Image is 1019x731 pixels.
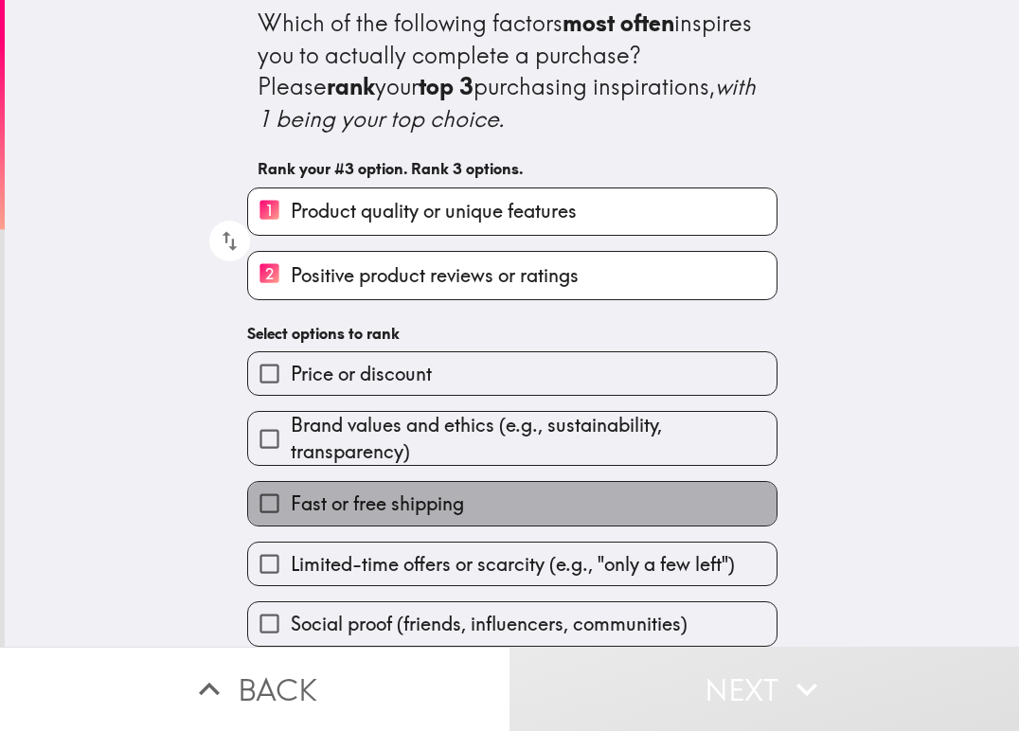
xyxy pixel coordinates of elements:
[258,8,767,134] div: Which of the following factors inspires you to actually complete a purchase? Please your purchasi...
[563,9,674,37] b: most often
[291,198,577,224] span: Product quality or unique features
[291,551,735,578] span: Limited-time offers or scarcity (e.g., "only a few left")
[327,72,375,100] b: rank
[258,158,767,179] h6: Rank your #3 option. Rank 3 options.
[248,543,777,585] button: Limited-time offers or scarcity (e.g., "only a few left")
[247,323,778,344] h6: Select options to rank
[291,412,777,465] span: Brand values and ethics (e.g., sustainability, transparency)
[509,647,1019,731] button: Next
[248,188,777,235] button: 1Product quality or unique features
[248,482,777,525] button: Fast or free shipping
[248,602,777,645] button: Social proof (friends, influencers, communities)
[291,611,688,637] span: Social proof (friends, influencers, communities)
[248,352,777,395] button: Price or discount
[248,252,777,298] button: 2Positive product reviews or ratings
[291,361,432,387] span: Price or discount
[258,72,761,133] i: with 1 being your top choice.
[248,412,777,465] button: Brand values and ethics (e.g., sustainability, transparency)
[419,72,474,100] b: top 3
[291,262,579,289] span: Positive product reviews or ratings
[291,490,464,517] span: Fast or free shipping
